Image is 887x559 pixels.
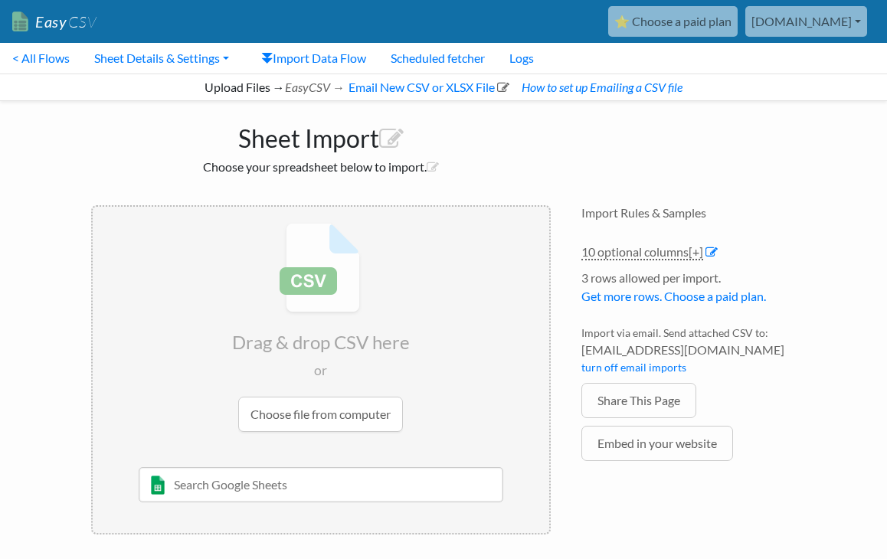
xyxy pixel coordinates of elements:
[608,6,738,37] a: ⭐ Choose a paid plan
[581,383,696,418] a: Share This Page
[91,159,551,174] h2: Choose your spreadsheet below to import.
[91,116,551,153] h1: Sheet Import
[581,289,766,303] a: Get more rows. Choose a paid plan.
[581,361,686,374] a: turn off email imports
[249,43,378,74] a: Import Data Flow
[581,269,796,313] li: 3 rows allowed per import.
[745,6,867,37] a: [DOMAIN_NAME]
[346,80,509,94] a: Email New CSV or XLSX File
[689,244,703,259] span: [+]
[519,80,682,94] a: How to set up Emailing a CSV file
[82,43,241,74] a: Sheet Details & Settings
[581,325,796,383] li: Import via email. Send attached CSV to:
[285,80,345,94] i: EasyCSV →
[581,341,796,359] span: [EMAIL_ADDRESS][DOMAIN_NAME]
[378,43,497,74] a: Scheduled fetcher
[497,43,546,74] a: Logs
[581,244,703,260] a: 10 optional columns[+]
[12,6,97,38] a: EasyCSV
[139,467,504,502] input: Search Google Sheets
[581,205,796,220] h4: Import Rules & Samples
[67,12,97,31] span: CSV
[581,426,733,461] a: Embed in your website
